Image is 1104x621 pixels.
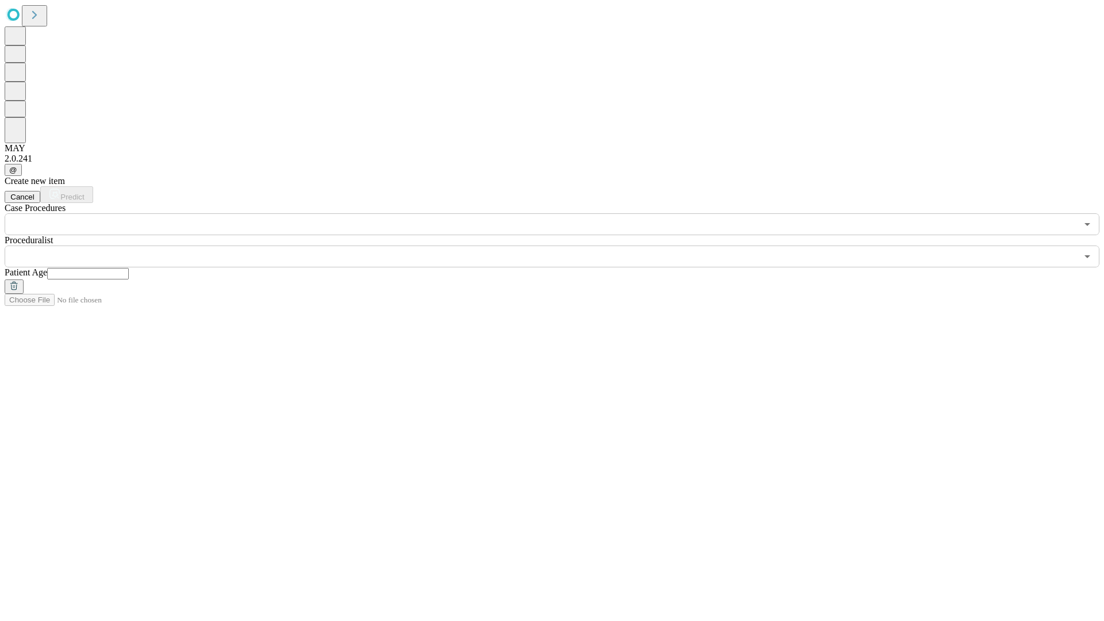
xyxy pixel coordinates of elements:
[10,193,34,201] span: Cancel
[5,143,1099,154] div: MAY
[5,267,47,277] span: Patient Age
[5,164,22,176] button: @
[40,186,93,203] button: Predict
[1079,216,1095,232] button: Open
[5,203,66,213] span: Scheduled Procedure
[5,235,53,245] span: Proceduralist
[60,193,84,201] span: Predict
[1079,248,1095,264] button: Open
[5,176,65,186] span: Create new item
[5,191,40,203] button: Cancel
[9,166,17,174] span: @
[5,154,1099,164] div: 2.0.241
